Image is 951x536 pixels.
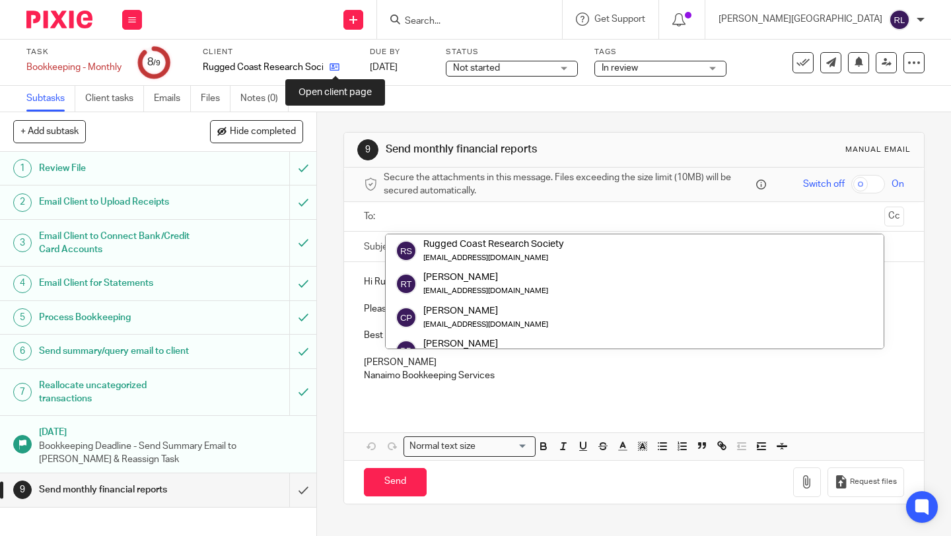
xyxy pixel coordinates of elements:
[423,321,548,328] small: [EMAIL_ADDRESS][DOMAIN_NAME]
[39,226,197,260] h1: Email Client to Connect Bank/Credit Card Accounts
[26,11,92,28] img: Pixie
[147,55,160,70] div: 8
[423,271,548,284] div: [PERSON_NAME]
[39,308,197,327] h1: Process Bookkeeping
[396,273,417,294] img: svg%3E
[423,304,548,317] div: [PERSON_NAME]
[153,59,160,67] small: /9
[39,158,197,178] h1: Review File
[39,440,303,467] p: Bookkeeping Deadline - Send Summary Email to [PERSON_NAME] & Reassign Task
[13,193,32,212] div: 2
[39,422,303,439] h1: [DATE]
[13,159,32,178] div: 1
[364,356,904,369] p: [PERSON_NAME]
[13,342,32,360] div: 6
[364,468,427,496] input: Send
[480,440,528,453] input: Search for option
[13,120,86,143] button: + Add subtask
[594,47,726,57] label: Tags
[364,369,904,382] p: Nanaimo Bookkeeping Services
[719,13,882,26] p: [PERSON_NAME][GEOGRAPHIC_DATA]
[384,171,753,198] span: Secure the attachments in this message. Files exceeding the size limit (10MB) will be secured aut...
[850,477,897,487] span: Request files
[364,302,904,316] p: Please see attached for your financials for last month, let us know if you have any questions or ...
[13,308,32,327] div: 5
[396,307,417,328] img: svg%3E
[423,287,548,294] small: [EMAIL_ADDRESS][DOMAIN_NAME]
[210,120,303,143] button: Hide completed
[884,207,904,226] button: Cc
[453,63,500,73] span: Not started
[299,86,349,112] a: Audit logs
[892,178,904,191] span: On
[423,238,564,251] div: Rugged Coast Research Society
[446,47,578,57] label: Status
[13,383,32,401] div: 7
[845,145,911,155] div: Manual email
[39,192,197,212] h1: Email Client to Upload Receipts
[230,127,296,137] span: Hide completed
[423,254,548,261] small: [EMAIL_ADDRESS][DOMAIN_NAME]
[364,275,904,288] p: Hi Rugged Coast Research Society
[203,61,323,74] p: Rugged Coast Research Society
[39,480,197,500] h1: Send monthly financial reports
[396,240,417,261] img: svg%3E
[39,273,197,293] h1: Email Client for Statements
[364,210,378,223] label: To:
[396,340,417,361] img: svg%3E
[594,15,645,24] span: Get Support
[13,481,32,499] div: 9
[828,467,904,497] button: Request files
[39,376,197,409] h1: Reallocate uncategorized transactions
[154,86,191,112] a: Emails
[370,47,429,57] label: Due by
[13,275,32,293] div: 4
[26,47,122,57] label: Task
[364,240,398,253] label: Subject:
[889,9,910,30] img: svg%3E
[13,234,32,252] div: 3
[404,16,522,28] input: Search
[201,86,230,112] a: Files
[602,63,638,73] span: In review
[370,63,398,72] span: [DATE]
[423,337,608,351] div: [PERSON_NAME]
[203,47,353,57] label: Client
[407,440,479,453] span: Normal text size
[386,143,662,156] h1: Send monthly financial reports
[39,341,197,361] h1: Send summary/query email to client
[26,61,122,74] div: Bookkeeping - Monthly
[357,139,378,160] div: 9
[404,436,536,457] div: Search for option
[240,86,289,112] a: Notes (0)
[803,178,845,191] span: Switch off
[26,86,75,112] a: Subtasks
[85,86,144,112] a: Client tasks
[364,329,904,342] p: Best Regards,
